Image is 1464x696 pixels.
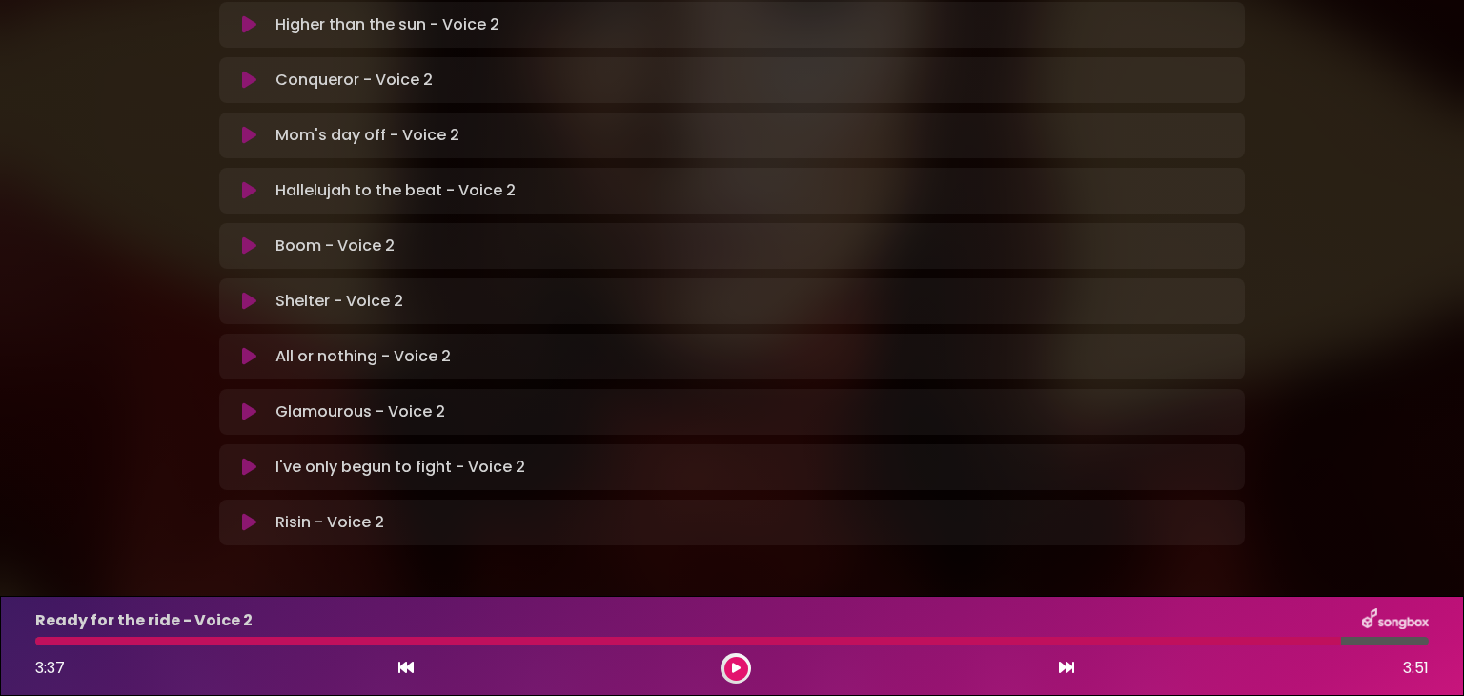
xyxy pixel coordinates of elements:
p: Conqueror - Voice 2 [275,69,433,92]
p: Glamourous - Voice 2 [275,400,445,423]
p: Shelter - Voice 2 [275,290,403,313]
p: Higher than the sun - Voice 2 [275,13,499,36]
p: All or nothing - Voice 2 [275,345,451,368]
p: Hallelujah to the beat - Voice 2 [275,179,516,202]
img: songbox-logo-white.png [1362,608,1429,633]
p: I've only begun to fight - Voice 2 [275,456,525,479]
p: Mom's day off - Voice 2 [275,124,459,147]
p: Ready for the ride - Voice 2 [35,609,253,632]
p: Risin - Voice 2 [275,511,384,534]
p: Boom - Voice 2 [275,235,395,257]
